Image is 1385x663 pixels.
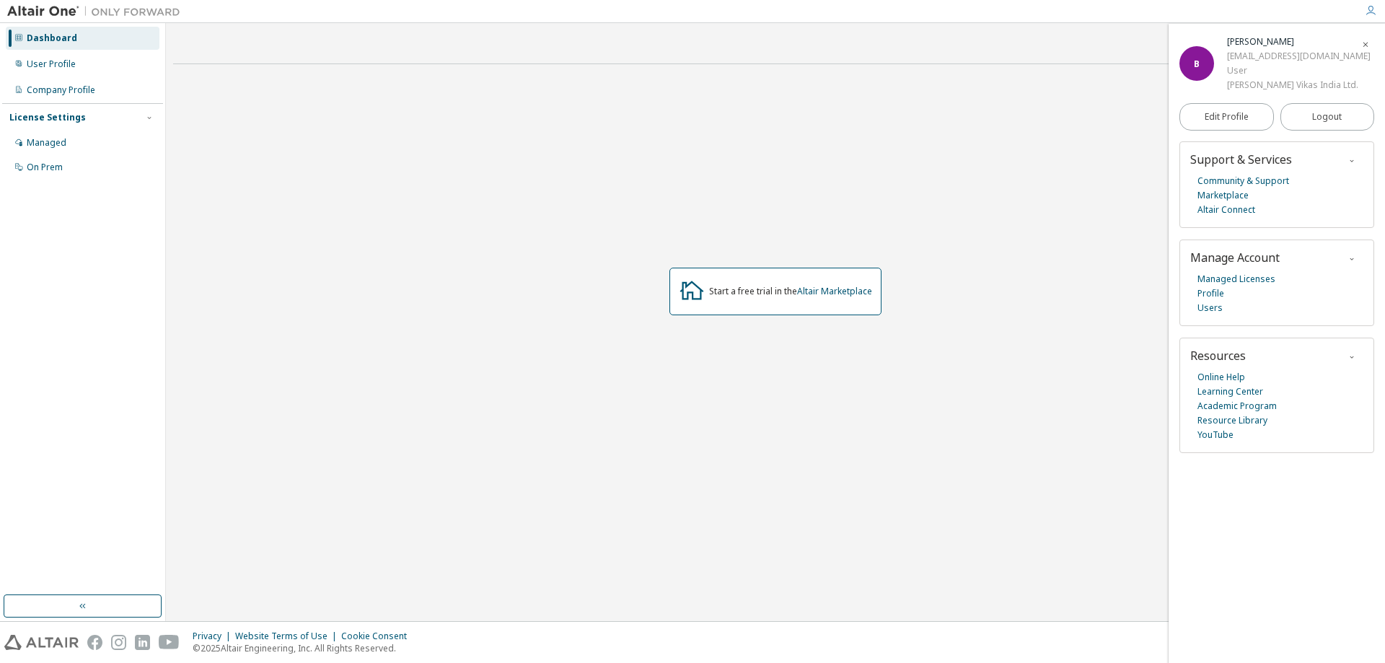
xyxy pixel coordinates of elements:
[1197,399,1277,413] a: Academic Program
[1190,152,1292,167] span: Support & Services
[135,635,150,650] img: linkedin.svg
[27,84,95,96] div: Company Profile
[193,631,235,642] div: Privacy
[709,286,872,297] div: Start a free trial in the
[1197,301,1223,315] a: Users
[1312,110,1342,124] span: Logout
[1179,103,1274,131] a: Edit Profile
[193,642,415,654] p: © 2025 Altair Engineering, Inc. All Rights Reserved.
[1197,428,1234,442] a: YouTube
[9,112,86,123] div: License Settings
[1197,370,1245,385] a: Online Help
[27,162,63,173] div: On Prem
[797,285,872,297] a: Altair Marketplace
[1194,58,1200,70] span: B
[159,635,180,650] img: youtube.svg
[87,635,102,650] img: facebook.svg
[1280,103,1375,131] button: Logout
[111,635,126,650] img: instagram.svg
[27,137,66,149] div: Managed
[1197,188,1249,203] a: Marketplace
[235,631,341,642] div: Website Terms of Use
[4,635,79,650] img: altair_logo.svg
[1205,111,1249,123] span: Edit Profile
[1197,385,1263,399] a: Learning Center
[1197,286,1224,301] a: Profile
[1190,250,1280,265] span: Manage Account
[27,32,77,44] div: Dashboard
[1227,63,1371,78] div: User
[1197,272,1275,286] a: Managed Licenses
[341,631,415,642] div: Cookie Consent
[1197,174,1289,188] a: Community & Support
[1197,413,1267,428] a: Resource Library
[1227,49,1371,63] div: [EMAIL_ADDRESS][DOMAIN_NAME]
[7,4,188,19] img: Altair One
[1197,203,1255,217] a: Altair Connect
[1227,35,1371,49] div: Bharat saini
[27,58,76,70] div: User Profile
[1190,348,1246,364] span: Resources
[1227,78,1371,92] div: [PERSON_NAME] Vikas India Ltd.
